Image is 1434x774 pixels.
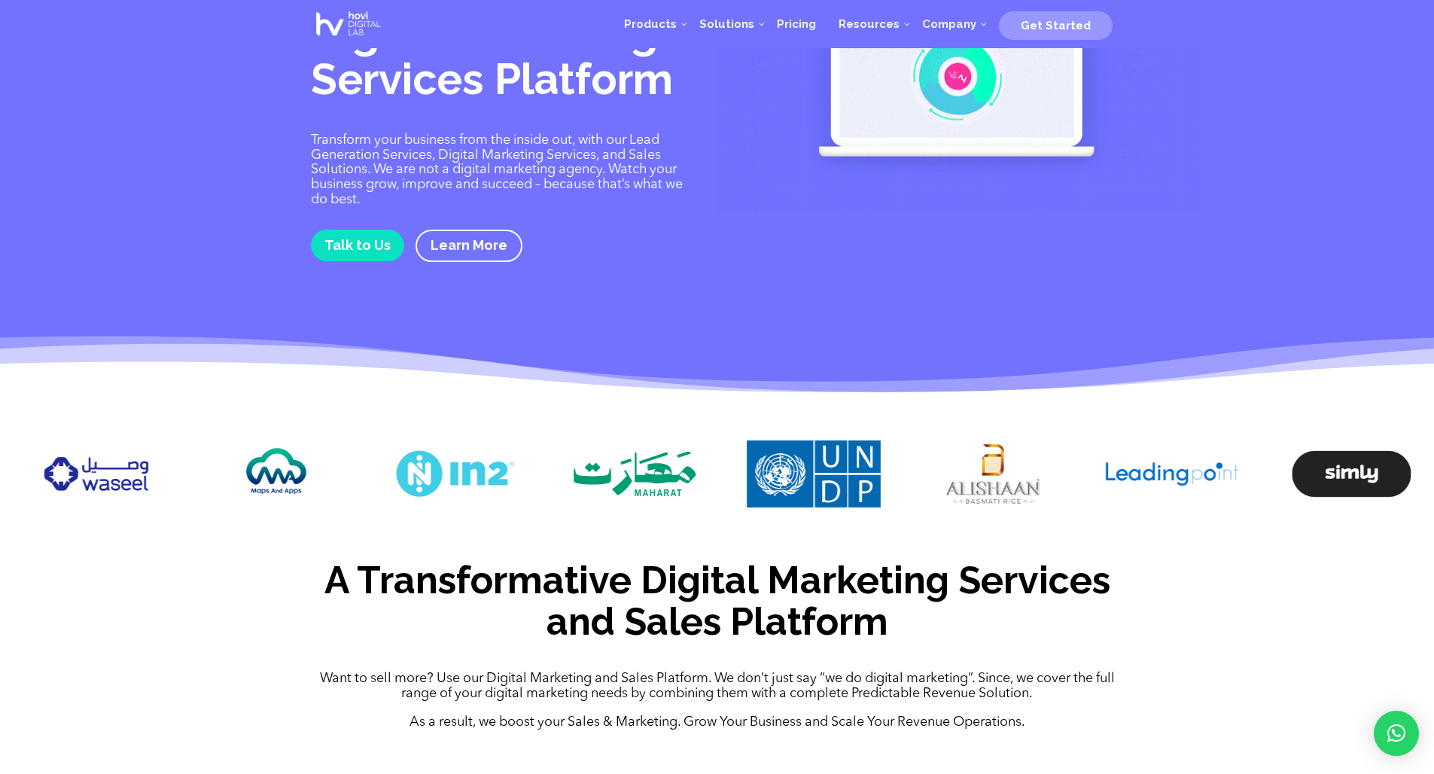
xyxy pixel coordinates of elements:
[613,2,688,47] a: Products
[311,672,1124,715] p: Want to sell more? Use our Digital Marketing and Sales Platform. We don’t just say “we do digital...
[624,17,677,31] span: Products
[688,2,766,47] a: Solutions
[766,2,827,47] a: Pricing
[839,17,900,31] span: Resources
[416,230,522,262] a: Learn More
[777,17,816,31] span: Pricing
[922,17,976,31] span: Company
[911,2,988,47] a: Company
[311,230,404,261] a: Talk to Us
[1021,19,1091,32] span: Get Started
[999,13,1113,35] a: Get Started
[827,2,911,47] a: Resources
[699,17,754,31] span: Solutions
[311,133,695,208] p: Transform your business from the inside out, with our Lead Generation Services, Digital Marketing...
[311,715,1124,730] p: As a result, we boost your Sales & Marketing. Grow Your Business and Scale Your Revenue Operations.
[311,559,1124,650] h2: A Transformative Digital Marketing Services and Sales Platform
